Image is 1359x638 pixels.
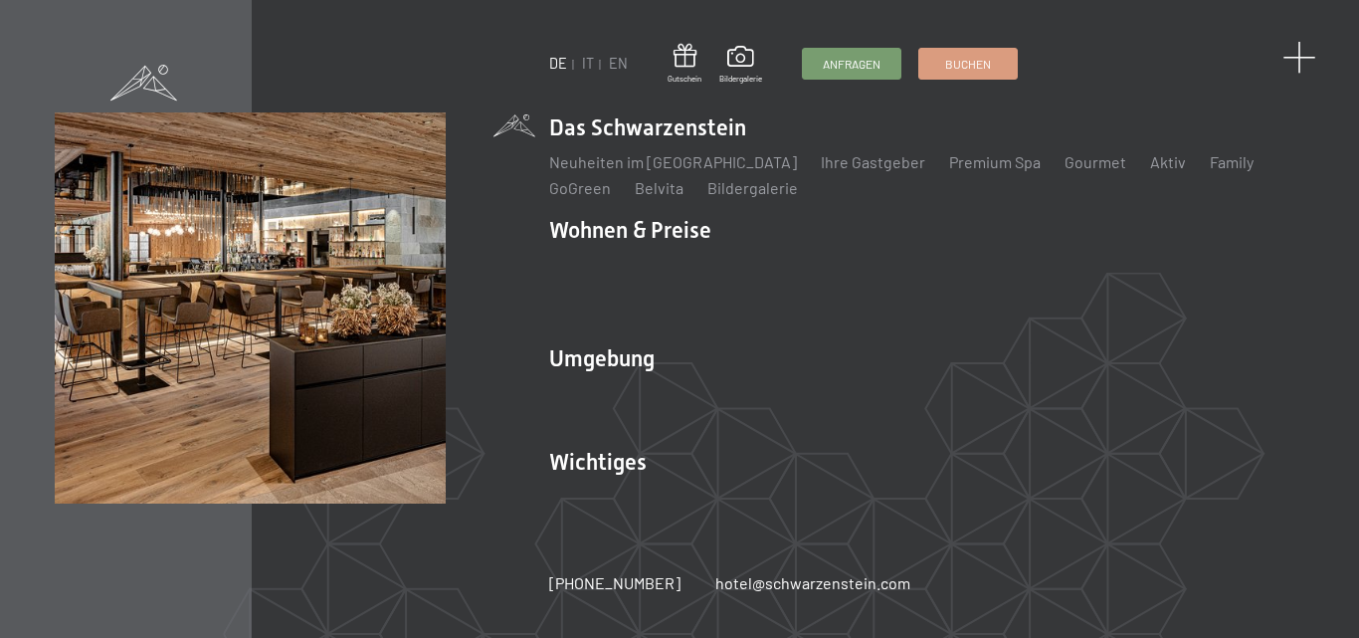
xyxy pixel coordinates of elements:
a: Aktiv [1150,152,1186,171]
span: Gutschein [668,74,701,85]
a: Bildergalerie [719,46,762,84]
a: Gutschein [668,44,701,85]
a: Bildergalerie [707,178,798,197]
span: [PHONE_NUMBER] [549,573,680,592]
span: Buchen [945,56,991,73]
a: Ihre Gastgeber [821,152,925,171]
a: Belvita [635,178,683,197]
a: Neuheiten im [GEOGRAPHIC_DATA] [549,152,797,171]
a: DE [549,55,567,72]
a: Anfragen [803,49,900,79]
a: Premium Spa [949,152,1041,171]
a: GoGreen [549,178,611,197]
a: Buchen [919,49,1017,79]
span: Anfragen [823,56,880,73]
a: [PHONE_NUMBER] [549,572,680,594]
span: Bildergalerie [719,74,762,85]
a: IT [582,55,594,72]
a: EN [609,55,628,72]
a: Family [1210,152,1254,171]
a: Gourmet [1065,152,1126,171]
a: hotel@schwarzenstein.com [715,572,910,594]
